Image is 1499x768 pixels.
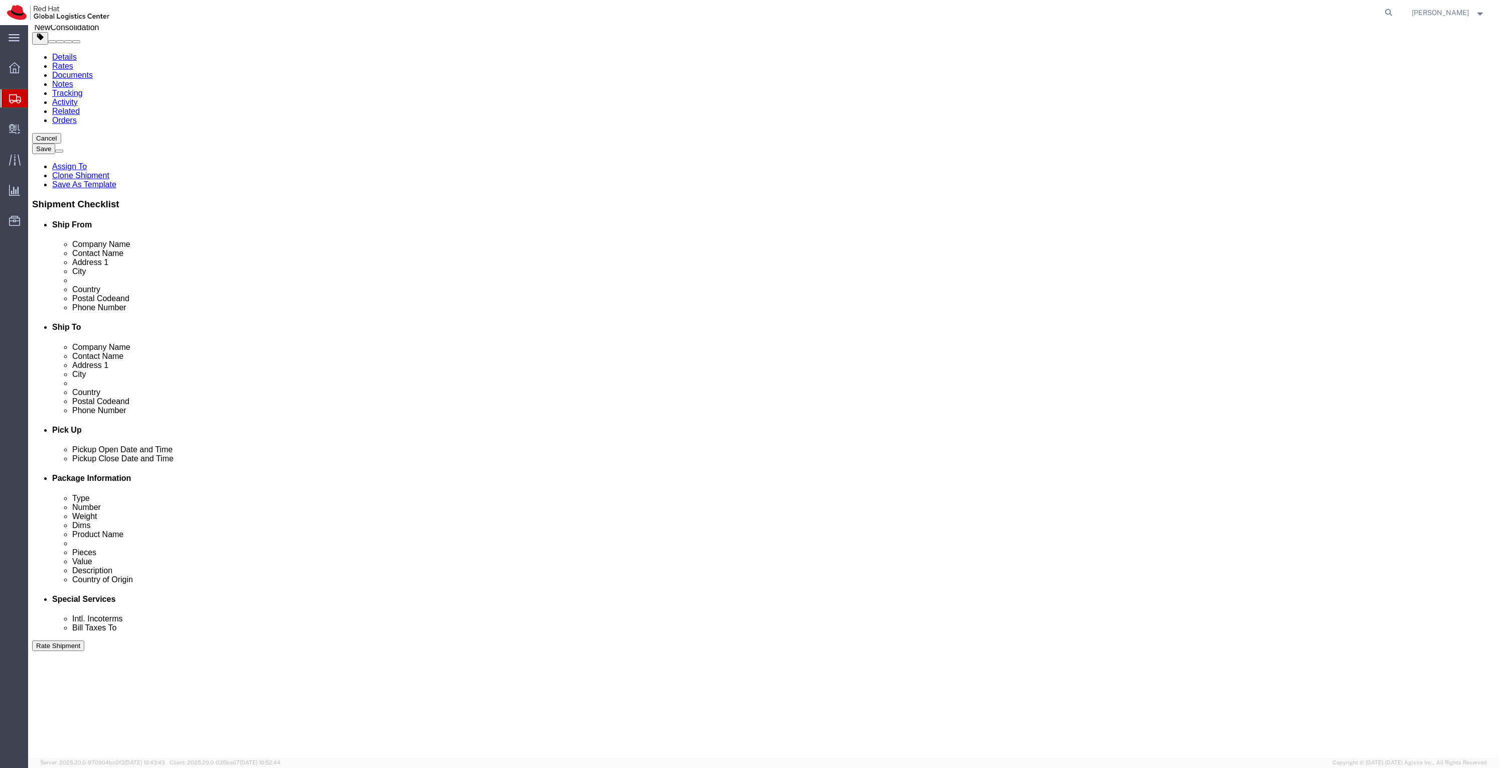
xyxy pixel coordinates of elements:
[1332,758,1487,767] span: Copyright © [DATE]-[DATE] Agistix Inc., All Rights Reserved
[170,759,280,765] span: Client: 2025.20.0-035ba07
[240,759,280,765] span: [DATE] 10:52:44
[40,759,165,765] span: Server: 2025.20.0-970904bc0f3
[28,25,1499,757] iframe: FS Legacy Container
[7,5,109,20] img: logo
[1412,7,1469,18] span: Pallav Sen Gupta
[1411,7,1485,19] button: [PERSON_NAME]
[124,759,165,765] span: [DATE] 10:43:43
